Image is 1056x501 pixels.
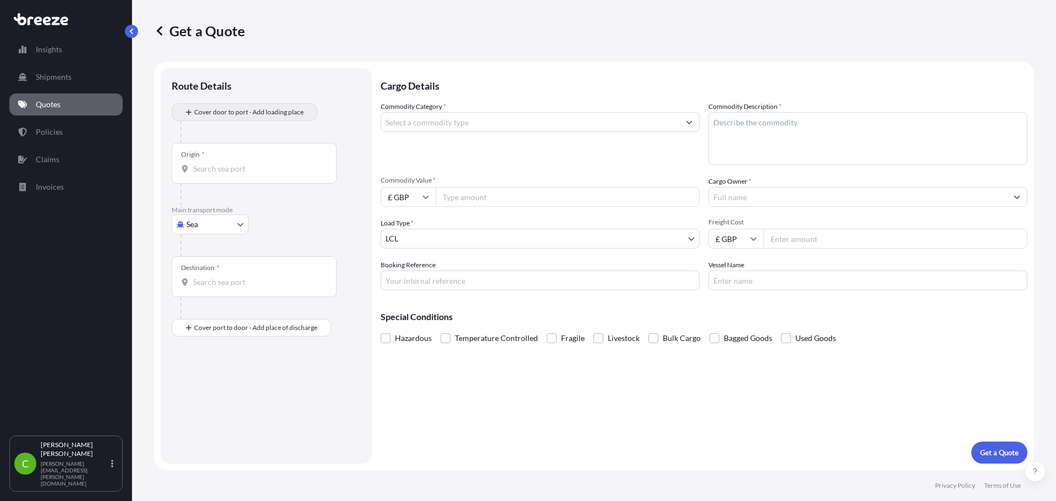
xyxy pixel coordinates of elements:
[763,229,1027,249] input: Enter amount
[193,277,323,288] input: Destination
[395,330,432,346] span: Hazardous
[984,481,1021,490] a: Terms of Use
[724,330,772,346] span: Bagged Goods
[41,441,109,458] p: [PERSON_NAME] [PERSON_NAME]
[381,271,700,290] input: Your internal reference
[971,442,1027,464] button: Get a Quote
[172,103,317,121] button: Cover door to port - Add loading place
[1007,187,1027,207] button: Show suggestions
[9,148,123,170] a: Claims
[9,176,123,198] a: Invoices
[708,176,751,187] label: Cargo Owner
[935,481,975,490] a: Privacy Policy
[436,187,700,207] input: Type amount
[709,187,1007,207] input: Full name
[172,319,331,337] button: Cover port to door - Add place of discharge
[36,181,64,192] p: Invoices
[381,68,1027,101] p: Cargo Details
[381,218,414,229] span: Load Type
[36,126,63,137] p: Policies
[172,206,361,214] p: Main transport mode
[22,458,29,469] span: C
[9,93,123,115] a: Quotes
[36,99,61,110] p: Quotes
[9,38,123,60] a: Insights
[381,312,1027,321] p: Special Conditions
[708,218,1027,227] span: Freight Cost
[381,176,700,185] span: Commodity Value
[36,44,62,55] p: Insights
[381,101,446,112] label: Commodity Category
[980,447,1019,458] p: Get a Quote
[194,107,304,118] span: Cover door to port - Add loading place
[172,79,232,92] p: Route Details
[181,263,219,272] div: Destination
[381,112,679,132] input: Select a commodity type
[381,260,436,271] label: Booking Reference
[679,112,699,132] button: Show suggestions
[172,214,249,234] button: Select transport
[663,330,701,346] span: Bulk Cargo
[36,154,59,165] p: Claims
[193,163,323,174] input: Origin
[708,260,744,271] label: Vessel Name
[381,229,700,249] button: LCL
[186,219,198,230] span: Sea
[708,101,782,112] label: Commodity Description
[795,330,836,346] span: Used Goods
[36,71,71,82] p: Shipments
[561,330,585,346] span: Fragile
[41,460,109,487] p: [PERSON_NAME][EMAIL_ADDRESS][PERSON_NAME][DOMAIN_NAME]
[386,233,398,244] span: LCL
[181,150,205,159] div: Origin
[455,330,538,346] span: Temperature Controlled
[608,330,640,346] span: Livestock
[9,121,123,143] a: Policies
[154,22,245,40] p: Get a Quote
[194,322,317,333] span: Cover port to door - Add place of discharge
[708,271,1027,290] input: Enter name
[9,66,123,88] a: Shipments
